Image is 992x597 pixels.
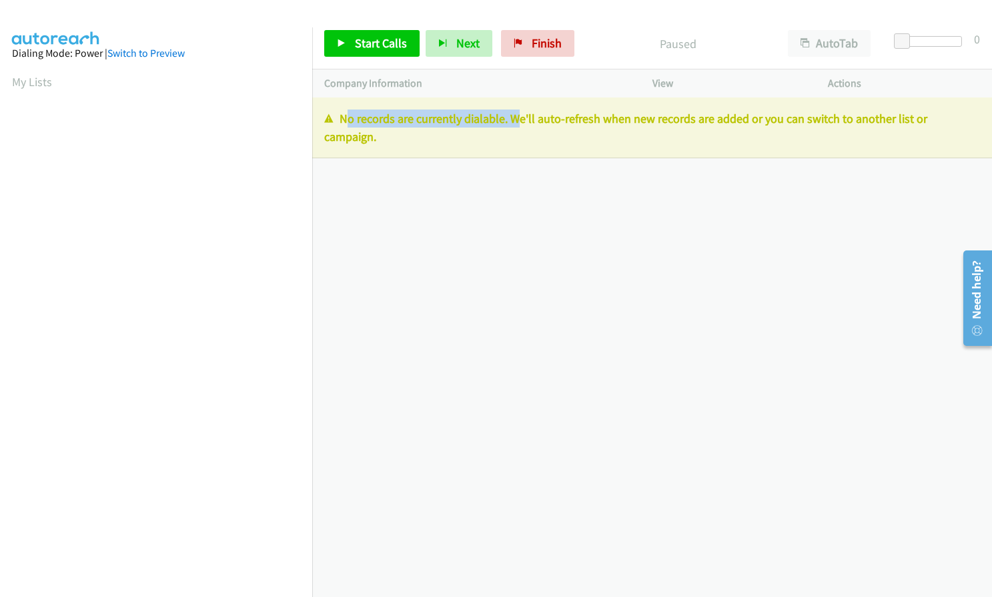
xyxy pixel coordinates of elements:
[901,36,962,47] div: Delay between calls (in seconds)
[974,30,980,48] div: 0
[324,30,420,57] a: Start Calls
[456,35,480,51] span: Next
[532,35,562,51] span: Finish
[355,35,407,51] span: Start Calls
[592,35,764,53] p: Paused
[953,245,992,351] iframe: Resource Center
[12,45,300,61] div: Dialing Mode: Power |
[426,30,492,57] button: Next
[788,30,871,57] button: AutoTab
[107,47,185,59] a: Switch to Preview
[324,75,628,91] p: Company Information
[12,74,52,89] a: My Lists
[652,75,805,91] p: View
[324,110,980,146] p: No records are currently dialable. We'll auto-refresh when new records are added or you can switc...
[501,30,574,57] a: Finish
[828,75,980,91] p: Actions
